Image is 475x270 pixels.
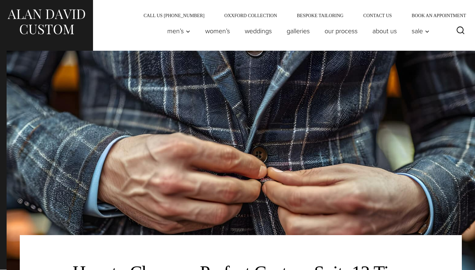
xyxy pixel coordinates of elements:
span: Sale [412,28,429,34]
a: Women’s [198,24,237,38]
a: Call Us [PHONE_NUMBER] [134,13,214,18]
span: Men’s [167,28,190,34]
img: Alan David Custom [7,7,86,37]
nav: Secondary Navigation [134,13,468,18]
a: About Us [365,24,404,38]
a: Book an Appointment [402,13,468,18]
a: weddings [237,24,279,38]
a: Bespoke Tailoring [287,13,353,18]
a: Our Process [317,24,365,38]
button: View Search Form [453,23,468,39]
a: Galleries [279,24,317,38]
a: Contact Us [353,13,402,18]
a: Oxxford Collection [214,13,287,18]
nav: Primary Navigation [160,24,433,38]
